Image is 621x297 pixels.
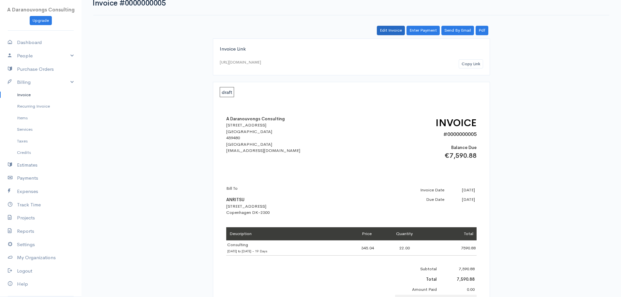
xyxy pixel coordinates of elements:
[451,145,477,150] span: Balance Due
[446,185,476,195] td: [DATE]
[439,264,477,274] td: 7,590.88
[439,284,477,295] td: 0.00
[375,240,434,255] td: 22.00
[395,264,439,274] td: Subtotal
[226,116,285,122] b: A Daranouvongs Consulting
[445,152,477,160] span: €7,590.88
[226,185,340,216] div: [STREET_ADDRESS] Copenhagen DK-2300
[226,197,244,202] b: ANRITSU
[226,122,340,154] div: [STREET_ADDRESS] [GEOGRAPHIC_DATA] 459480 [GEOGRAPHIC_DATA] [EMAIL_ADDRESS][DOMAIN_NAME]
[434,227,476,240] td: Total
[446,195,476,204] td: [DATE]
[459,59,483,69] button: Copy Link
[333,227,375,240] td: Price
[476,26,488,35] a: Pdf
[457,276,475,282] b: 7,590.88
[441,26,474,35] a: Send By Email
[7,7,75,13] span: A Daranouvongs Consulting
[333,240,375,255] td: 345.04
[395,185,446,195] td: Invoice Date
[377,26,405,35] a: Edit Invoice
[226,240,333,255] td: Consulting
[30,16,52,25] a: Upgrade
[407,26,440,35] a: Enter Payment
[395,284,439,295] td: Amount Paid
[434,240,476,255] td: 7590.88
[436,117,477,129] span: INVOICE
[226,185,340,192] p: Bill To
[395,195,446,204] td: Due Date
[443,131,477,138] span: #0000000005
[226,227,333,240] td: Description
[375,227,434,240] td: Quantity
[220,45,483,53] div: Invoice Link
[220,59,261,65] div: [URL][DOMAIN_NAME]
[227,249,267,253] span: [DATE] to [DATE] - 19 Days
[426,276,437,282] b: Total
[220,87,234,97] span: draft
